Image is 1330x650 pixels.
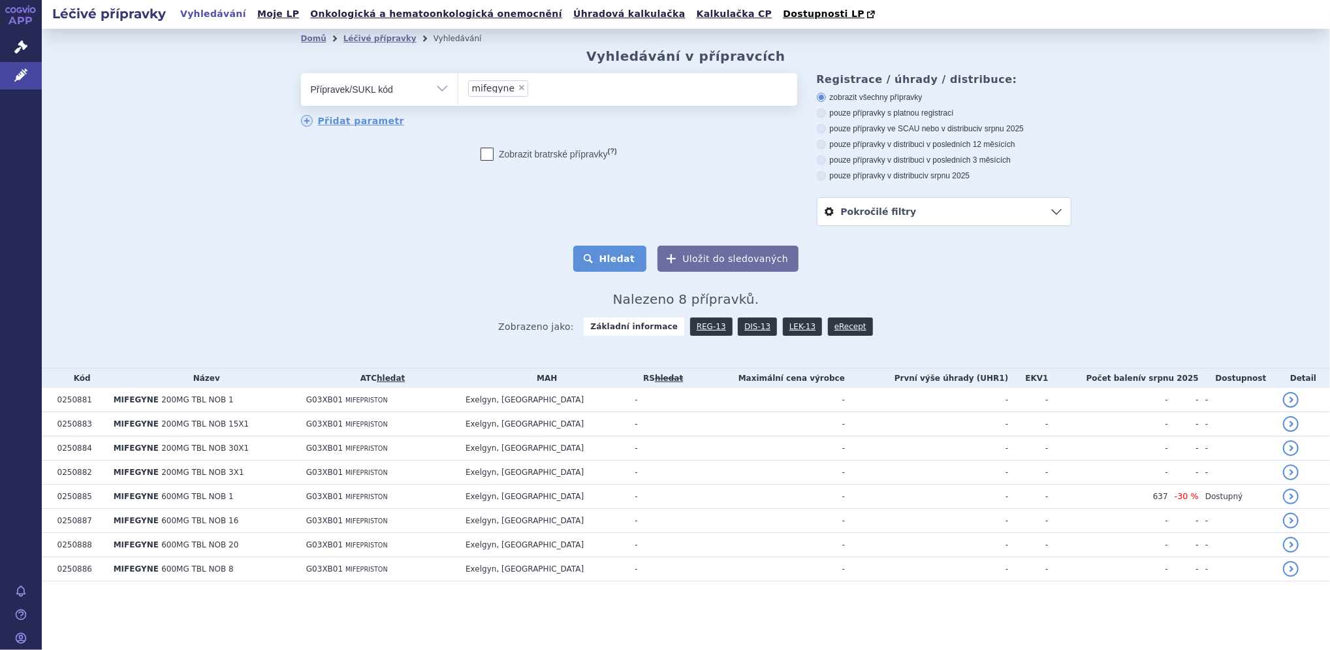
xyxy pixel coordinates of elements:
[655,374,683,383] del: hledat
[691,557,845,581] td: -
[459,461,628,485] td: Exelgyn, [GEOGRAPHIC_DATA]
[1283,513,1299,528] a: detail
[573,246,647,272] button: Hledat
[1168,388,1199,412] td: -
[161,419,249,429] span: 200MG TBL NOB 15X1
[657,246,799,272] button: Uložit do sledovaných
[845,388,1008,412] td: -
[691,533,845,557] td: -
[1008,368,1048,388] th: EKV1
[817,139,1071,150] label: pouze přípravky v distribuci v posledních 12 měsících
[1008,533,1048,557] td: -
[1049,557,1168,581] td: -
[114,516,159,525] span: MIFEGYNE
[532,80,539,96] input: mifegyne
[107,368,300,388] th: Název
[569,5,689,23] a: Úhradová kalkulačka
[1049,436,1168,461] td: -
[1168,461,1199,485] td: -
[691,509,845,533] td: -
[1049,461,1168,485] td: -
[161,395,234,404] span: 200MG TBL NOB 1
[845,557,1008,581] td: -
[51,509,107,533] td: 0250887
[114,540,159,549] span: MIFEGYNE
[1283,392,1299,408] a: detail
[608,147,617,155] abbr: (?)
[1283,440,1299,456] a: detail
[691,368,845,388] th: Maximální cena výrobce
[783,317,822,336] a: LEK-13
[817,198,1071,225] a: Pokročilé filtry
[629,388,692,412] td: -
[817,155,1071,165] label: pouze přípravky v distribuci v posledních 3 měsících
[1168,533,1199,557] td: -
[845,461,1008,485] td: -
[459,485,628,509] td: Exelgyn, [GEOGRAPHIC_DATA]
[114,395,159,404] span: MIFEGYNE
[345,469,388,476] span: MIFEPRISTON
[1199,485,1276,509] td: Dostupný
[1049,485,1168,509] td: 637
[301,115,405,127] a: Přidat parametr
[629,533,692,557] td: -
[845,436,1008,461] td: -
[1168,557,1199,581] td: -
[161,468,244,477] span: 200MG TBL NOB 3X1
[345,517,388,525] span: MIFEPRISTON
[459,436,628,461] td: Exelgyn, [GEOGRAPHIC_DATA]
[114,564,159,574] span: MIFEGYNE
[1199,412,1276,436] td: -
[1008,509,1048,533] td: -
[306,564,343,574] span: G03XB01
[301,34,326,43] a: Domů
[51,388,107,412] td: 0250881
[345,493,388,500] span: MIFEPRISTON
[345,566,388,573] span: MIFEPRISTON
[828,317,873,336] a: eRecept
[498,317,574,336] span: Zobrazeno jako:
[51,485,107,509] td: 0250885
[1008,436,1048,461] td: -
[979,124,1024,133] span: v srpnu 2025
[1049,388,1168,412] td: -
[1168,509,1199,533] td: -
[306,419,343,429] span: G03XB01
[584,317,684,336] strong: Základní informace
[693,5,776,23] a: Kalkulačka CP
[472,84,515,93] span: mifegyne
[176,5,250,23] a: Vyhledávání
[845,509,1008,533] td: -
[459,412,628,436] td: Exelgyn, [GEOGRAPHIC_DATA]
[629,509,692,533] td: -
[783,8,864,19] span: Dostupnosti LP
[629,368,692,388] th: RS
[629,436,692,461] td: -
[161,564,234,574] span: 600MG TBL NOB 8
[161,492,234,501] span: 600MG TBL NOB 1
[114,468,159,477] span: MIFEGYNE
[655,374,683,383] a: vyhledávání neobsahuje žádnou platnou referenční skupinu
[691,436,845,461] td: -
[845,485,1008,509] td: -
[817,73,1071,86] h3: Registrace / úhrady / distribuce:
[114,444,159,453] span: MIFEGYNE
[343,34,417,43] a: Léčivé přípravky
[1008,485,1048,509] td: -
[1049,368,1199,388] th: Počet balení
[586,48,785,64] h2: Vyhledávání v přípravcích
[459,509,628,533] td: Exelgyn, [GEOGRAPHIC_DATA]
[1199,461,1276,485] td: -
[377,374,405,383] a: hledat
[345,397,388,404] span: MIFEPRISTON
[738,317,777,336] a: DIS-13
[51,368,107,388] th: Kód
[817,171,1071,181] label: pouze přípravky v distribuci
[1049,509,1168,533] td: -
[51,412,107,436] td: 0250883
[1199,368,1276,388] th: Dostupnost
[51,461,107,485] td: 0250882
[925,171,970,180] span: v srpnu 2025
[1008,461,1048,485] td: -
[1168,412,1199,436] td: -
